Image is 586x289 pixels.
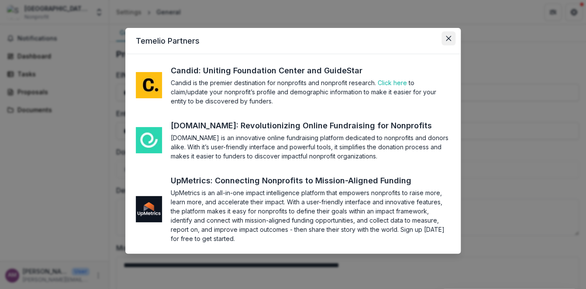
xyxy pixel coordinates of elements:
[136,127,162,153] img: me
[171,175,427,186] a: UpMetrics: Connecting Nonprofits to Mission-Aligned Funding
[378,79,407,86] a: Click here
[136,196,162,222] img: me
[171,120,448,131] a: [DOMAIN_NAME]: Revolutionizing Online Fundraising for Nonprofits
[441,31,455,45] button: Close
[171,188,450,243] section: UpMetrics is an all-in-one impact intelligence platform that empowers nonprofits to raise more, l...
[171,133,450,161] section: [DOMAIN_NAME] is an innovative online fundraising platform dedicated to nonprofits and donors ali...
[171,65,379,76] a: Candid: Uniting Foundation Center and GuideStar
[136,72,162,98] img: me
[125,28,461,54] header: Temelio Partners
[171,78,450,106] section: Candid is the premier destination for nonprofits and nonprofit research. to claim/update your non...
